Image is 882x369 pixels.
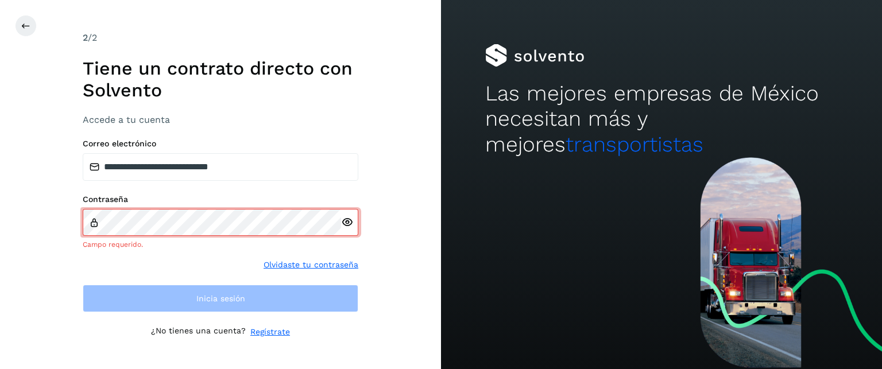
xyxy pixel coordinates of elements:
span: Inicia sesión [196,294,245,302]
span: 2 [83,32,88,43]
h1: Tiene un contrato directo con Solvento [83,57,358,102]
div: /2 [83,31,358,45]
p: ¿No tienes una cuenta? [151,326,246,338]
h2: Las mejores empresas de México necesitan más y mejores [485,81,838,157]
a: Olvidaste tu contraseña [264,259,358,271]
label: Correo electrónico [83,139,358,149]
h3: Accede a tu cuenta [83,114,358,125]
button: Inicia sesión [83,285,358,312]
span: transportistas [566,132,703,157]
label: Contraseña [83,195,358,204]
div: Campo requerido. [83,239,358,250]
a: Regístrate [250,326,290,338]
